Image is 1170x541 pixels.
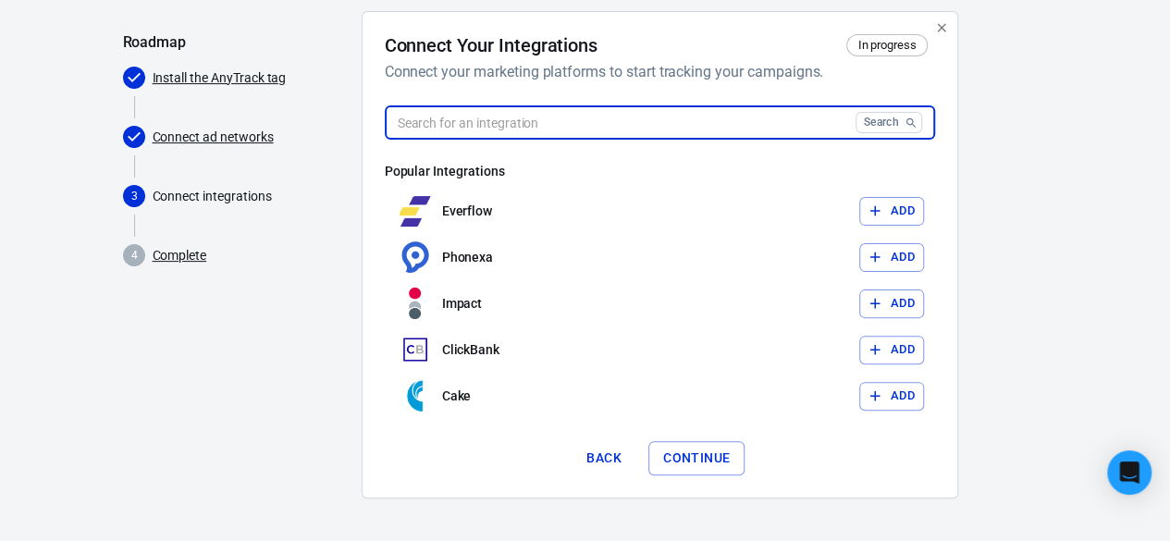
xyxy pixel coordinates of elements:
[574,441,634,475] button: Back
[442,248,494,267] p: Phonexa
[859,336,924,364] button: Add
[400,241,431,273] img: Phonexa
[385,105,848,140] input: Search for an integration
[859,289,924,318] button: Add
[856,112,922,133] button: Search
[153,68,287,88] a: Install the AnyTrack tag
[400,334,431,365] img: ClickBank
[400,380,431,412] img: Cake
[442,340,500,360] p: ClickBank
[859,197,924,226] button: Add
[442,387,472,406] p: Cake
[385,162,935,180] h6: Popular Integrations
[385,60,928,83] h6: Connect your marketing platforms to start tracking your campaigns.
[859,382,924,411] button: Add
[123,33,347,52] h5: Roadmap
[153,187,347,206] p: Connect integrations
[130,249,137,262] text: 4
[385,34,598,56] h4: Connect Your Integrations
[442,202,493,221] p: Everflow
[400,288,431,319] img: Impact
[153,128,274,147] a: Connect ad networks
[648,441,745,475] button: Continue
[153,246,207,265] a: Complete
[859,243,924,272] button: Add
[1107,450,1152,495] div: Open Intercom Messenger
[442,294,483,314] p: Impact
[851,36,922,55] span: In progress
[400,195,431,227] img: Everflow
[130,190,137,203] text: 3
